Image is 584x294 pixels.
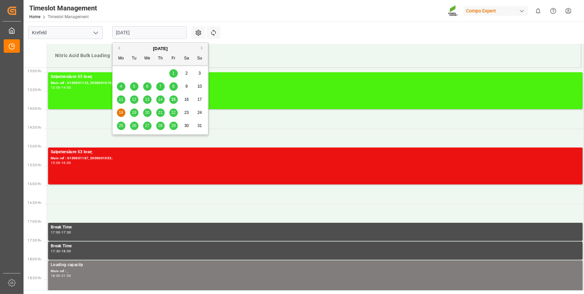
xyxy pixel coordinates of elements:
[52,49,576,62] div: Nitric Acid Bulk Loading
[117,54,125,63] div: Mo
[531,3,546,18] button: show 0 new notifications
[28,182,41,186] span: 16:00 Hr
[116,46,120,50] button: Previous Month
[169,122,178,130] div: Choose Friday, August 29th, 2025
[185,84,188,89] span: 9
[28,239,41,242] span: 17:30 Hr
[143,95,152,104] div: Choose Wednesday, August 13th, 2025
[158,97,162,102] span: 14
[130,82,138,91] div: Choose Tuesday, August 5th, 2025
[130,54,138,63] div: Tu
[184,123,189,128] span: 30
[51,161,60,164] div: 15:00
[117,109,125,117] div: Choose Monday, August 18th, 2025
[61,86,71,89] div: 14:00
[28,107,41,111] span: 14:00 Hr
[158,123,162,128] span: 28
[182,54,191,63] div: Sa
[145,110,149,115] span: 20
[113,45,208,52] div: [DATE]
[119,123,123,128] span: 25
[28,144,41,148] span: 15:00 Hr
[51,268,580,274] div: Main ref : ,
[172,84,175,89] span: 8
[132,97,136,102] span: 12
[156,82,165,91] div: Choose Thursday, August 7th, 2025
[130,122,138,130] div: Choose Tuesday, August 26th, 2025
[28,126,41,129] span: 14:30 Hr
[51,224,580,231] div: Break Time
[28,276,41,280] span: 18:30 Hr
[60,231,61,234] div: -
[130,109,138,117] div: Choose Tuesday, August 19th, 2025
[90,28,100,38] button: open menu
[171,97,175,102] span: 15
[143,54,152,63] div: We
[29,3,97,13] div: Timeslot Management
[61,231,71,234] div: 17:30
[51,262,580,268] div: Loading capacity
[115,67,206,132] div: month 2025-08
[117,122,125,130] div: Choose Monday, August 25th, 2025
[143,82,152,91] div: Choose Wednesday, August 6th, 2025
[182,95,191,104] div: Choose Saturday, August 16th, 2025
[196,109,204,117] div: Choose Sunday, August 24th, 2025
[132,123,136,128] span: 26
[51,149,580,156] div: Salpetersäure 53 lose;
[546,3,561,18] button: Help Center
[28,257,41,261] span: 18:00 Hr
[29,14,40,19] a: Home
[132,110,136,115] span: 19
[60,86,61,89] div: -
[158,110,162,115] span: 21
[184,97,189,102] span: 16
[28,220,41,223] span: 17:00 Hr
[182,69,191,78] div: Choose Saturday, August 2nd, 2025
[117,95,125,104] div: Choose Monday, August 11th, 2025
[169,69,178,78] div: Choose Friday, August 1st, 2025
[156,109,165,117] div: Choose Thursday, August 21st, 2025
[112,26,187,39] input: DD.MM.YYYY
[197,123,202,128] span: 31
[448,5,459,17] img: Screenshot%202023-09-29%20at%2010.02.21.png_1712312052.png
[119,97,123,102] span: 11
[182,109,191,117] div: Choose Saturday, August 23rd, 2025
[28,26,103,39] input: Type to search/select
[169,95,178,104] div: Choose Friday, August 15th, 2025
[197,84,202,89] span: 10
[185,71,188,76] span: 2
[169,109,178,117] div: Choose Friday, August 22nd, 2025
[120,84,122,89] span: 4
[60,250,61,253] div: -
[196,54,204,63] div: Su
[169,82,178,91] div: Choose Friday, August 8th, 2025
[146,84,149,89] span: 6
[201,46,205,50] button: Next Month
[51,86,60,89] div: 13:00
[184,110,189,115] span: 23
[196,82,204,91] div: Choose Sunday, August 10th, 2025
[196,95,204,104] div: Choose Sunday, August 17th, 2025
[156,122,165,130] div: Choose Thursday, August 28th, 2025
[51,231,60,234] div: 17:00
[61,250,71,253] div: 18:00
[51,156,580,161] div: Main ref : 6100001187, 2000001053;
[51,250,60,253] div: 17:30
[61,274,71,277] div: 21:00
[182,82,191,91] div: Choose Saturday, August 9th, 2025
[119,110,123,115] span: 18
[61,161,71,164] div: 16:00
[51,274,60,277] div: 18:00
[60,161,61,164] div: -
[169,54,178,63] div: Fr
[196,122,204,130] div: Choose Sunday, August 31st, 2025
[28,163,41,167] span: 15:30 Hr
[156,54,165,63] div: Th
[133,84,135,89] span: 5
[51,243,580,250] div: Break Time
[28,88,41,92] span: 13:30 Hr
[28,201,41,205] span: 16:30 Hr
[197,97,202,102] span: 17
[143,109,152,117] div: Choose Wednesday, August 20th, 2025
[156,95,165,104] div: Choose Thursday, August 14th, 2025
